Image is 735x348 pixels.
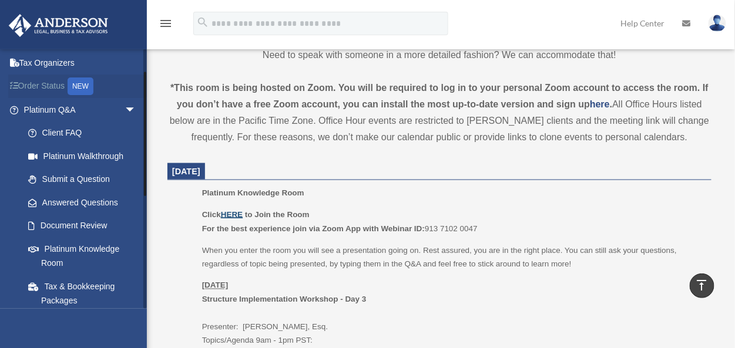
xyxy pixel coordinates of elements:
i: vertical_align_top [695,278,709,292]
b: Structure Implementation Workshop - Day 3 [202,295,367,304]
a: Order StatusNEW [8,75,154,99]
p: Need to speak with someone in a more detailed fashion? We can accommodate that! [167,47,711,63]
span: arrow_drop_down [125,98,148,122]
a: Tax & Bookkeeping Packages [16,275,154,312]
b: For the best experience join via Zoom App with Webinar ID: [202,224,425,233]
a: Tax Organizers [8,51,154,75]
a: Platinum Knowledge Room [16,237,148,275]
b: Click [202,210,245,219]
a: Client FAQ [16,121,154,145]
u: [DATE] [202,281,229,290]
p: Presenter: [PERSON_NAME], Esq. Topics/Agenda 9am - 1pm PST: [202,279,703,348]
span: [DATE] [172,167,200,176]
div: All Office Hours listed below are in the Pacific Time Zone. Office Hour events are restricted to ... [167,80,711,146]
a: Submit a Question [16,168,154,191]
img: User Pic [709,15,726,32]
a: menu [159,21,173,31]
a: HERE [221,210,243,219]
img: Anderson Advisors Platinum Portal [5,14,112,37]
a: Answered Questions [16,191,154,214]
i: menu [159,16,173,31]
a: Platinum Walkthrough [16,144,154,168]
div: NEW [68,77,93,95]
a: here [590,99,610,109]
a: Platinum Q&Aarrow_drop_down [8,98,154,121]
strong: *This room is being hosted on Zoom. You will be required to log in to your personal Zoom account ... [170,83,709,109]
p: 913 7102 0047 [202,208,703,235]
p: When you enter the room you will see a presentation going on. Rest assured, you are in the right ... [202,244,703,271]
strong: . [610,99,612,109]
i: search [196,16,209,29]
a: Document Review [16,214,154,238]
a: vertical_align_top [690,273,714,298]
b: to Join the Room [245,210,310,219]
span: Platinum Knowledge Room [202,188,304,197]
